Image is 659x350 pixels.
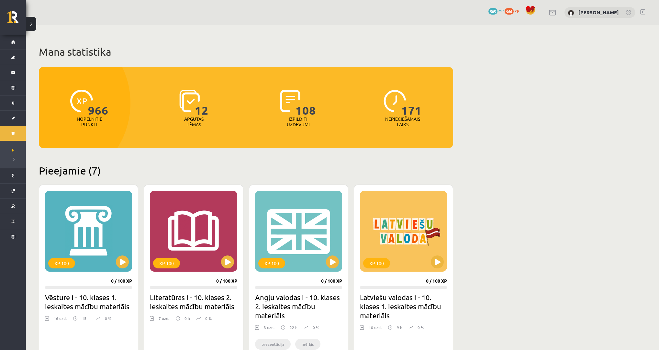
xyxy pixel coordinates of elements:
p: Apgūtās tēmas [181,116,207,127]
p: 9 h [397,324,402,330]
a: 966 xp [505,8,522,13]
img: icon-learned-topics-4a711ccc23c960034f471b6e78daf4a3bad4a20eaf4de84257b87e66633f6470.svg [179,90,200,112]
div: XP 100 [363,258,390,268]
h2: Latviešu valodas i - 10. klases 1. ieskaites mācību materiāls [360,293,447,320]
img: icon-completed-tasks-ad58ae20a441b2904462921112bc710f1caf180af7a3daa7317a5a94f2d26646.svg [280,90,300,112]
span: 966 [88,90,108,116]
div: XP 100 [153,258,180,268]
h1: Mana statistika [39,45,453,58]
p: Izpildīti uzdevumi [285,116,311,127]
img: Pāvels Grišāns [568,10,574,16]
li: prezentācija [255,339,291,350]
p: 0 h [184,315,190,321]
div: 16 uzd. [54,315,67,325]
h2: Vēsture i - 10. klases 1. ieskaites mācību materiāls [45,293,132,311]
div: 10 uzd. [369,324,382,334]
p: 0 % [313,324,319,330]
div: 3 uzd. [264,324,274,334]
span: mP [498,8,504,13]
div: XP 100 [48,258,75,268]
h2: Angļu valodas i - 10. klases 2. ieskaites mācību materiāls [255,293,342,320]
a: 505 mP [488,8,504,13]
img: icon-xp-0682a9bc20223a9ccc6f5883a126b849a74cddfe5390d2b41b4391c66f2066e7.svg [70,90,93,112]
p: Nopelnītie punkti [77,116,102,127]
h2: Literatūras i - 10. klases 2. ieskaites mācību materiāls [150,293,237,311]
h2: Pieejamie (7) [39,164,453,177]
p: Nepieciešamais laiks [385,116,420,127]
span: 171 [401,90,422,116]
p: 0 % [418,324,424,330]
span: 966 [505,8,514,15]
p: 0 % [105,315,111,321]
div: XP 100 [258,258,285,268]
p: 15 h [82,315,90,321]
li: mērķis [295,339,320,350]
span: 12 [195,90,208,116]
a: [PERSON_NAME] [578,9,619,16]
span: 108 [296,90,316,116]
div: 7 uzd. [159,315,169,325]
p: 22 h [290,324,297,330]
span: xp [515,8,519,13]
img: icon-clock-7be60019b62300814b6bd22b8e044499b485619524d84068768e800edab66f18.svg [384,90,406,112]
p: 0 % [205,315,212,321]
a: Rīgas 1. Tālmācības vidusskola [7,11,26,28]
span: 505 [488,8,497,15]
